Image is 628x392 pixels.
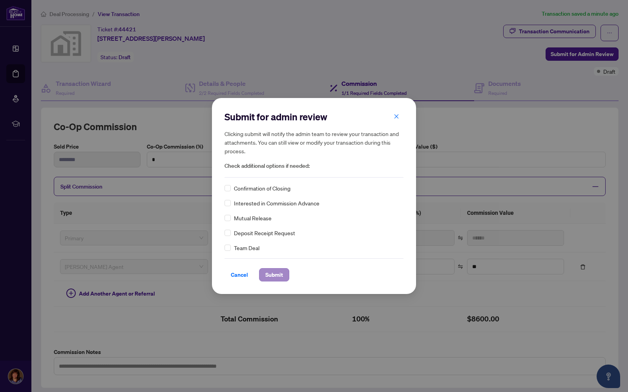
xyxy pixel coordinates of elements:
[234,199,319,207] span: Interested in Commission Advance
[265,269,283,281] span: Submit
[231,269,248,281] span: Cancel
[225,268,254,281] button: Cancel
[259,268,289,281] button: Submit
[234,229,295,237] span: Deposit Receipt Request
[225,162,403,171] span: Check additional options if needed:
[234,184,290,192] span: Confirmation of Closing
[225,129,403,155] h5: Clicking submit will notify the admin team to review your transaction and attachments. You can st...
[234,243,259,252] span: Team Deal
[225,111,403,123] h2: Submit for admin review
[234,214,272,222] span: Mutual Release
[394,114,399,119] span: close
